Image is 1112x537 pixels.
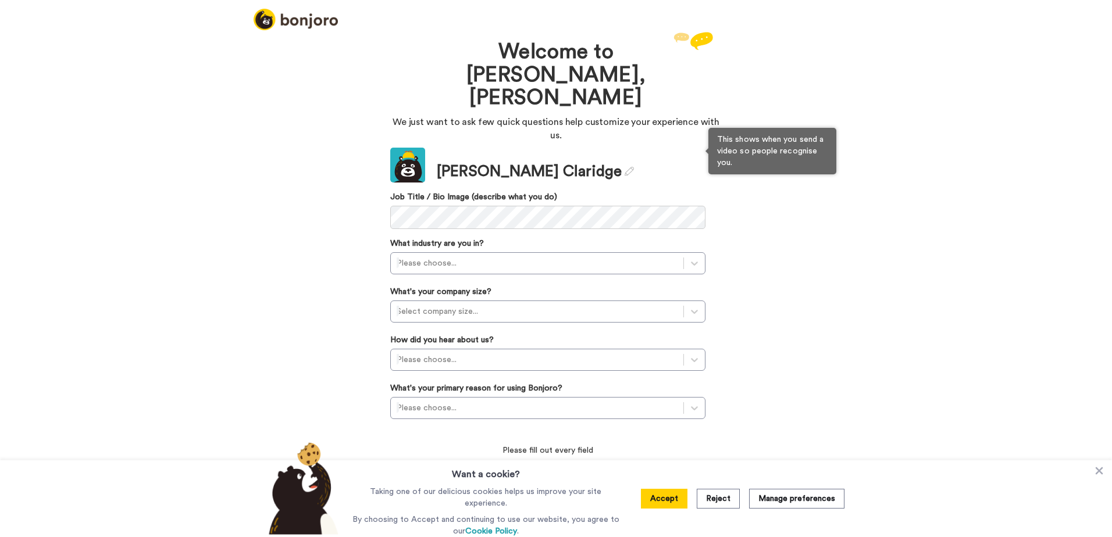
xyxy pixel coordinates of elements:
[390,286,491,298] label: What's your company size?
[390,382,562,394] label: What's your primary reason for using Bonjoro?
[708,128,836,174] div: This shows when you send a video so people recognise you.
[697,489,740,509] button: Reject
[254,9,338,30] img: logo_full.png
[425,41,687,110] h1: Welcome to [PERSON_NAME], [PERSON_NAME]
[390,445,705,456] p: Please fill out every field
[437,161,634,182] div: [PERSON_NAME] Claridge
[390,116,722,142] p: We just want to ask few quick questions help customize your experience with us.
[350,514,622,537] p: By choosing to Accept and continuing to use our website, you agree to our .
[641,489,687,509] button: Accept
[390,238,484,249] label: What industry are you in?
[452,460,520,481] h3: Want a cookie?
[673,32,713,50] img: reply.svg
[749,489,844,509] button: Manage preferences
[350,486,622,509] p: Taking one of our delicious cookies helps us improve your site experience.
[390,191,705,203] label: Job Title / Bio Image (describe what you do)
[390,334,494,346] label: How did you hear about us?
[465,527,517,535] a: Cookie Policy
[258,442,344,535] img: bear-with-cookie.png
